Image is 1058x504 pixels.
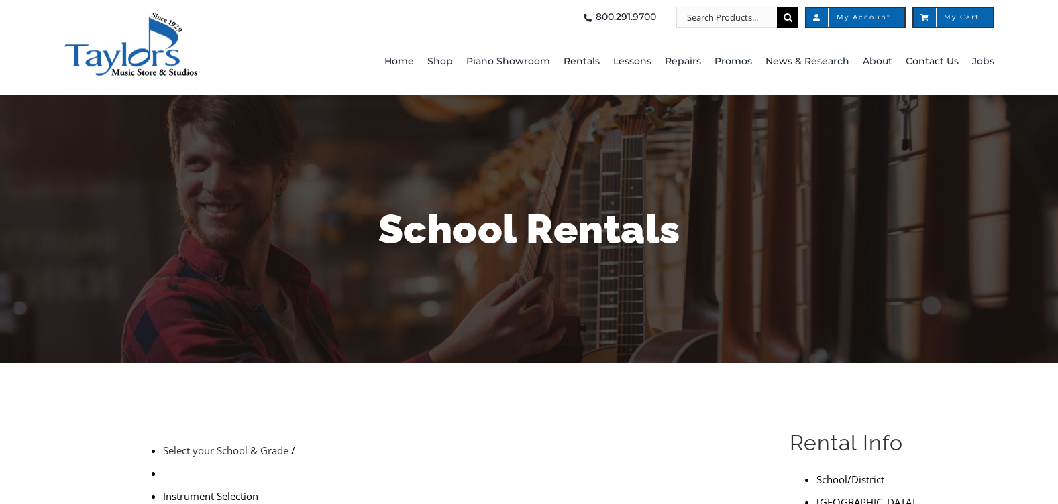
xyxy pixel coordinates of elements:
a: taylors-music-store-west-chester [64,10,198,23]
a: Select your School & Grade [163,444,288,457]
a: Jobs [972,28,994,95]
span: / [291,444,295,457]
a: Promos [715,28,752,95]
span: Lessons [613,51,651,72]
a: Rentals [564,28,600,95]
span: About [863,51,892,72]
span: Repairs [665,51,701,72]
span: Piano Showroom [466,51,550,72]
a: Lessons [613,28,651,95]
input: Search Products... [676,7,777,28]
a: Repairs [665,28,701,95]
nav: Top Right [305,7,994,28]
h2: Rental Info [790,429,922,457]
span: Rentals [564,51,600,72]
a: Shop [427,28,453,95]
nav: Main Menu [305,28,994,95]
a: My Cart [912,7,994,28]
a: About [863,28,892,95]
span: News & Research [765,51,849,72]
span: Home [384,51,414,72]
span: 800.291.9700 [596,7,656,28]
span: My Account [820,14,891,21]
a: Home [384,28,414,95]
a: Contact Us [906,28,959,95]
li: School/District [816,468,922,491]
span: Shop [427,51,453,72]
a: News & Research [765,28,849,95]
a: Piano Showroom [466,28,550,95]
span: Jobs [972,51,994,72]
input: Search [777,7,798,28]
a: 800.291.9700 [580,7,656,28]
span: My Cart [927,14,980,21]
span: Contact Us [906,51,959,72]
span: Promos [715,51,752,72]
h1: School Rentals [137,201,922,257]
a: My Account [805,7,906,28]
